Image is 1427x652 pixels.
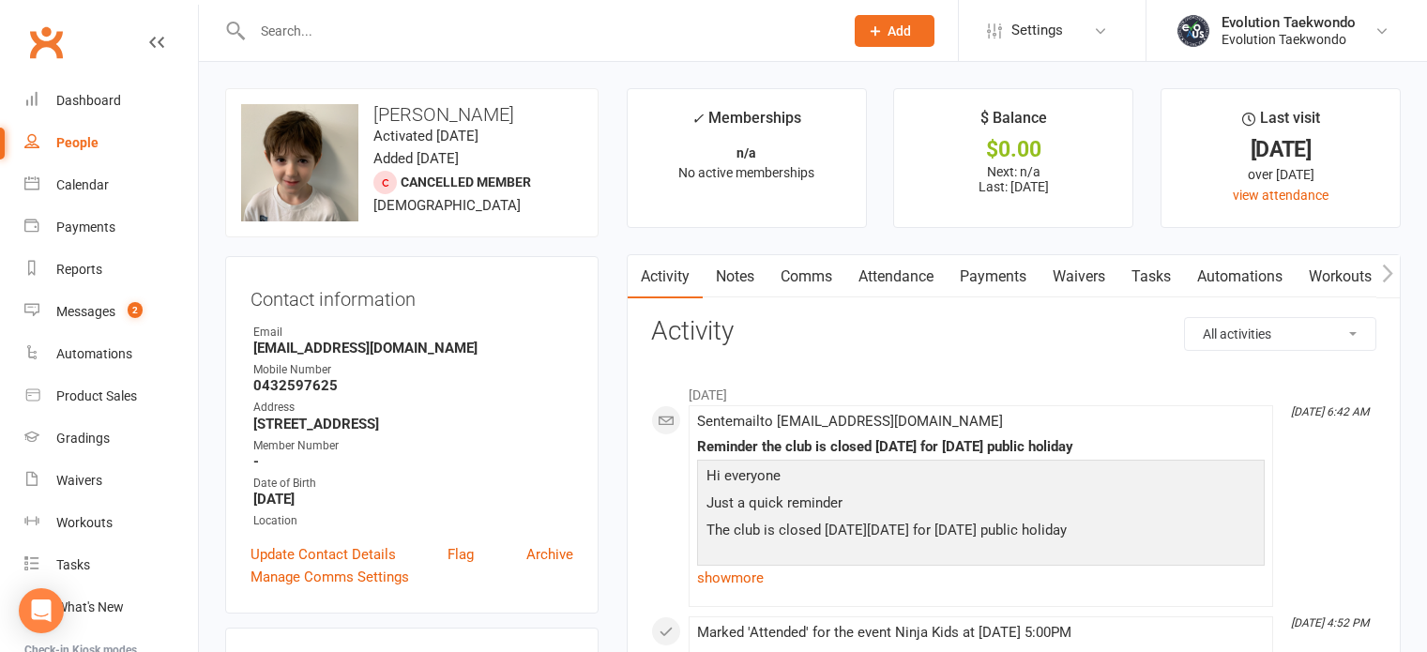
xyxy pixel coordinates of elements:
div: Dashboard [56,93,121,108]
a: Notes [703,255,767,298]
a: Automations [1184,255,1296,298]
strong: - [253,453,573,470]
div: Automations [56,346,132,361]
a: People [24,122,198,164]
div: $0.00 [911,140,1116,159]
div: Workouts [56,515,113,530]
a: Waivers [1040,255,1118,298]
div: Calendar [56,177,109,192]
div: Email [253,324,573,341]
div: Marked 'Attended' for the event Ninja Kids at [DATE] 5:00PM [697,625,1265,641]
h3: Contact information [250,281,573,310]
a: view attendance [1233,188,1328,203]
div: $ Balance [980,106,1047,140]
img: image1675058235.png [241,104,358,221]
a: Gradings [24,417,198,460]
div: [DATE] [1178,140,1383,159]
a: Comms [767,255,845,298]
div: Member Number [253,437,573,455]
strong: n/a [736,145,756,160]
strong: [STREET_ADDRESS] [253,416,573,432]
div: Product Sales [56,388,137,403]
li: [DATE] [651,375,1376,405]
span: Cancelled member [401,174,531,190]
a: Clubworx [23,19,69,66]
button: Add [855,15,934,47]
div: What's New [56,599,124,614]
time: Activated [DATE] [373,128,478,144]
span: Sent email to [EMAIL_ADDRESS][DOMAIN_NAME] [697,413,1003,430]
p: Hi everyone [702,464,1260,492]
a: Automations [24,333,198,375]
div: Tasks [56,557,90,572]
a: Waivers [24,460,198,502]
div: Messages [56,304,115,319]
a: Reports [24,249,198,291]
div: Evolution Taekwondo [1222,31,1356,48]
a: Archive [526,543,573,566]
div: Last visit [1242,106,1320,140]
p: Just a quick reminder [702,492,1260,519]
div: Evolution Taekwondo [1222,14,1356,31]
div: Mobile Number [253,361,573,379]
a: Attendance [845,255,947,298]
div: Location [253,512,573,530]
a: What's New [24,586,198,629]
img: thumb_image1716958358.png [1175,12,1212,50]
a: Product Sales [24,375,198,417]
a: Calendar [24,164,198,206]
a: Workouts [1296,255,1385,298]
div: Payments [56,220,115,235]
div: Open Intercom Messenger [19,588,64,633]
strong: 0432597625 [253,377,573,394]
div: Address [253,399,573,417]
span: [DEMOGRAPHIC_DATA] [373,197,521,214]
a: Activity [628,255,703,298]
i: [DATE] 4:52 PM [1291,616,1369,629]
div: Date of Birth [253,475,573,493]
a: Dashboard [24,80,198,122]
h3: Activity [651,317,1376,346]
a: Update Contact Details [250,543,396,566]
i: ✓ [691,110,704,128]
div: People [56,135,99,150]
h3: [PERSON_NAME] [241,104,583,125]
p: The club is closed [DATE][DATE] for [DATE] public holiday [702,519,1260,546]
span: Add [888,23,911,38]
span: 2 [128,302,143,318]
a: Payments [947,255,1040,298]
div: Reminder the club is closed [DATE] for [DATE] public holiday [697,439,1265,455]
a: Workouts [24,502,198,544]
span: Settings [1011,9,1063,52]
strong: [DATE] [253,491,573,508]
a: Tasks [1118,255,1184,298]
a: Messages 2 [24,291,198,333]
div: Memberships [691,106,801,141]
a: show more [697,565,1265,591]
div: Reports [56,262,102,277]
strong: [EMAIL_ADDRESS][DOMAIN_NAME] [253,340,573,356]
a: Manage Comms Settings [250,566,409,588]
p: Next: n/a Last: [DATE] [911,164,1116,194]
div: Waivers [56,473,102,488]
a: Payments [24,206,198,249]
a: Flag [448,543,474,566]
span: No active memberships [678,165,814,180]
input: Search... [247,18,830,44]
div: Gradings [56,431,110,446]
i: [DATE] 6:42 AM [1291,405,1369,418]
div: over [DATE] [1178,164,1383,185]
time: Added [DATE] [373,150,459,167]
a: Tasks [24,544,198,586]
